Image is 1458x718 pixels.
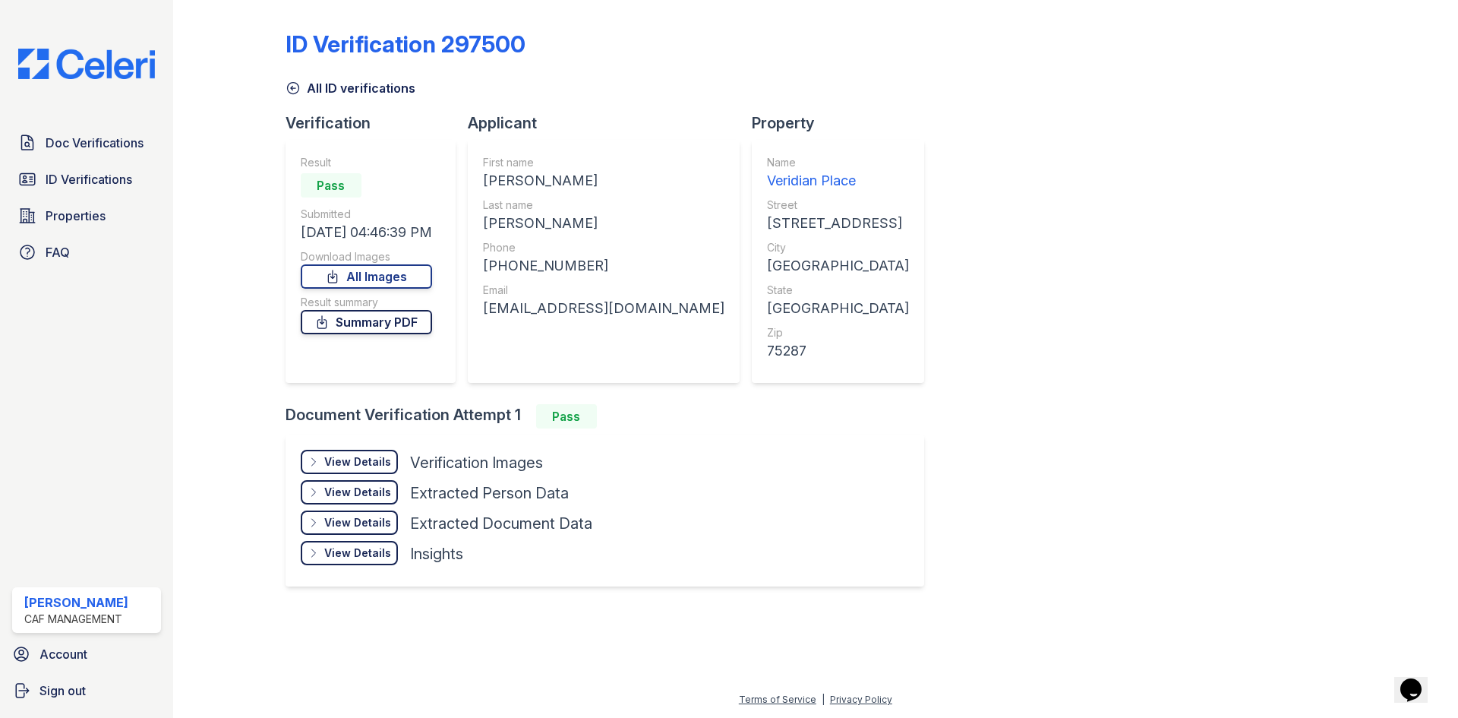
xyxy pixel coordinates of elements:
[324,515,391,530] div: View Details
[6,675,167,706] a: Sign out
[301,222,432,243] div: [DATE] 04:46:39 PM
[324,546,391,561] div: View Details
[301,173,361,198] div: Pass
[12,164,161,195] a: ID Verifications
[6,639,167,669] a: Account
[483,255,724,277] div: [PHONE_NUMBER]
[767,155,909,170] div: Name
[301,207,432,222] div: Submitted
[767,240,909,255] div: City
[301,264,432,289] a: All Images
[286,404,936,429] div: Document Verification Attempt 1
[767,155,909,191] a: Name Veridian Place
[301,249,432,264] div: Download Images
[286,79,415,97] a: All ID verifications
[324,485,391,500] div: View Details
[410,543,463,565] div: Insights
[767,255,909,277] div: [GEOGRAPHIC_DATA]
[1394,657,1443,703] iframe: chat widget
[483,170,724,191] div: [PERSON_NAME]
[286,30,525,58] div: ID Verification 297500
[46,134,144,152] span: Doc Verifications
[767,213,909,234] div: [STREET_ADDRESS]
[536,404,597,429] div: Pass
[39,682,86,700] span: Sign out
[483,298,724,319] div: [EMAIL_ADDRESS][DOMAIN_NAME]
[12,237,161,267] a: FAQ
[483,198,724,213] div: Last name
[767,283,909,298] div: State
[12,201,161,231] a: Properties
[24,612,128,627] div: CAF Management
[483,155,724,170] div: First name
[767,298,909,319] div: [GEOGRAPHIC_DATA]
[324,454,391,470] div: View Details
[483,240,724,255] div: Phone
[301,295,432,310] div: Result summary
[6,49,167,79] img: CE_Logo_Blue-a8612792a0a2168367f1c8372b55b34899dd931a85d93a1a3d3e32e68fde9ad4.png
[468,112,752,134] div: Applicant
[46,243,70,261] span: FAQ
[767,170,909,191] div: Veridian Place
[767,325,909,340] div: Zip
[410,452,543,473] div: Verification Images
[483,283,724,298] div: Email
[752,112,936,134] div: Property
[301,155,432,170] div: Result
[39,645,87,663] span: Account
[410,513,592,534] div: Extracted Document Data
[822,694,825,705] div: |
[767,340,909,362] div: 75287
[301,310,432,334] a: Summary PDF
[286,112,468,134] div: Verification
[410,482,569,504] div: Extracted Person Data
[12,128,161,158] a: Doc Verifications
[739,694,816,705] a: Terms of Service
[46,207,106,225] span: Properties
[767,198,909,213] div: Street
[830,694,892,705] a: Privacy Policy
[24,593,128,612] div: [PERSON_NAME]
[46,170,132,188] span: ID Verifications
[483,213,724,234] div: [PERSON_NAME]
